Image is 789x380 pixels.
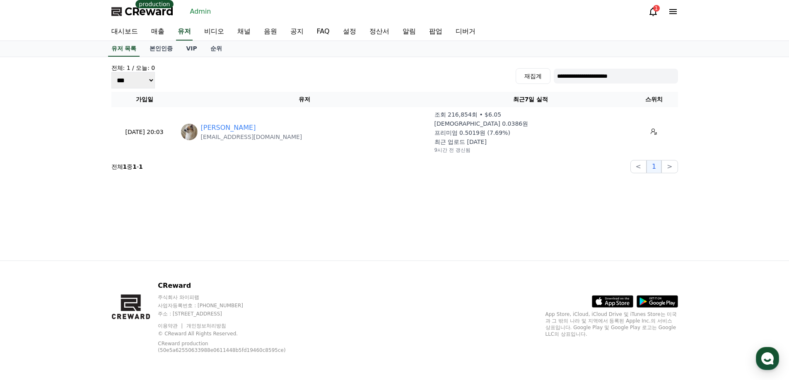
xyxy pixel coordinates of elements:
[648,7,658,17] a: 1
[336,23,363,41] a: 설정
[310,23,336,41] a: FAQ
[158,340,290,354] p: CReward production (50e5a62550633988e0611448b5fd19460c8595ce)
[158,294,303,301] p: 주식회사 와이피랩
[257,23,284,41] a: 음원
[434,147,471,153] p: 9시간 전 갱신됨
[108,41,140,57] a: 유저 목록
[661,160,678,173] button: >
[201,133,302,141] p: [EMAIL_ADDRESS][DOMAIN_NAME]
[105,23,145,41] a: 대시보드
[434,110,502,119] p: 조회 216,854회 • $6.05
[434,129,510,137] p: 프리미엄 0.5019원 (7.69%)
[158,281,303,291] p: CReward
[647,160,661,173] button: 1
[198,23,231,41] a: 비디오
[123,163,127,170] strong: 1
[111,92,178,107] th: 가입일
[422,23,449,41] a: 팝업
[115,128,174,136] p: [DATE] 20:03
[204,41,229,57] a: 순위
[431,92,630,107] th: 최근7일 실적
[363,23,396,41] a: 정산서
[111,5,174,18] a: CReward
[516,68,550,84] button: 재집계
[434,119,528,128] p: [DEMOGRAPHIC_DATA] 0.0386원
[186,323,226,329] a: 개인정보처리방침
[158,323,184,329] a: 이용약관
[158,311,303,317] p: 주소 : [STREET_ADDRESS]
[396,23,422,41] a: 알림
[143,41,179,57] a: 본인인증
[179,41,203,57] a: VIP
[111,163,143,171] p: 전체 중 -
[284,23,310,41] a: 공지
[178,92,431,107] th: 유저
[111,64,155,72] h4: 전체: 1 / 오늘: 0
[201,123,256,133] a: [PERSON_NAME]
[630,160,647,173] button: <
[181,124,198,140] img: https://lh3.googleusercontent.com/a/ACg8ocJgvzLY4jLLFKsjl-4pJCkWCWrAnCBAqTwmouNYp_w6A8nSarTW=s96-c
[176,23,193,41] a: 유저
[653,5,660,12] div: 1
[158,302,303,309] p: 사업자등록번호 : [PHONE_NUMBER]
[187,5,215,18] a: Admin
[545,311,678,337] p: App Store, iCloud, iCloud Drive 및 iTunes Store는 미국과 그 밖의 나라 및 지역에서 등록된 Apple Inc.의 서비스 상표입니다. Goo...
[434,138,487,146] p: 최근 업로드 [DATE]
[158,330,303,337] p: © CReward All Rights Reserved.
[125,5,174,18] span: CReward
[449,23,482,41] a: 디버거
[139,163,143,170] strong: 1
[630,92,678,107] th: 스위치
[145,23,171,41] a: 매출
[231,23,257,41] a: 채널
[133,163,137,170] strong: 1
